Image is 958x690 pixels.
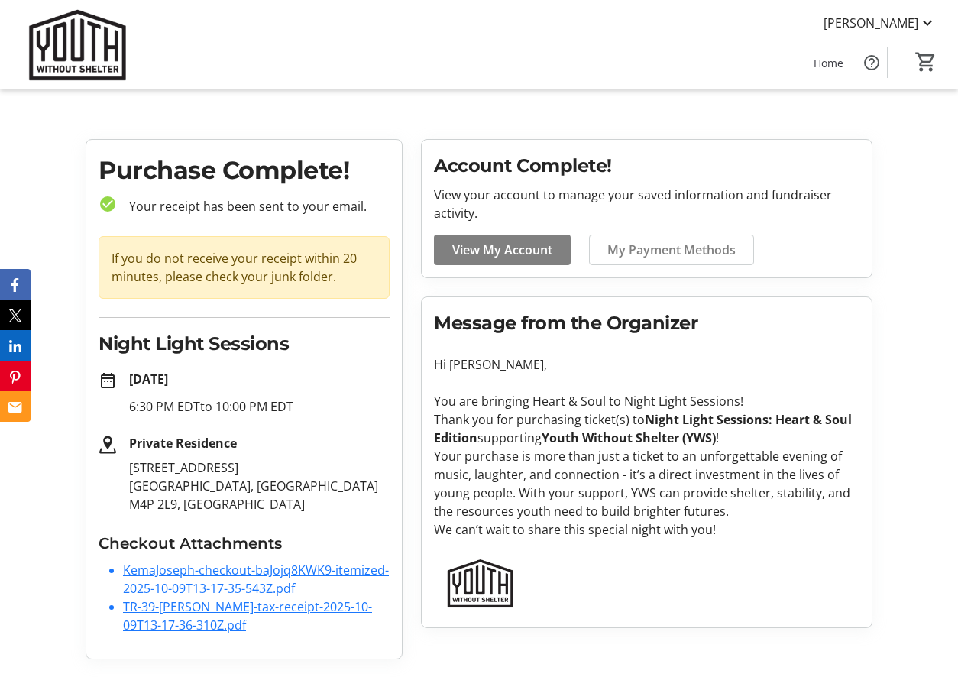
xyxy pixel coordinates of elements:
[434,557,526,609] img: Youth Without Shelter logo
[99,371,117,390] mat-icon: date_range
[123,562,389,597] a: KemaJoseph-checkout-baJojq8KWK9-itemized-2025-10-09T13-17-35-543Z.pdf
[123,598,372,633] a: TR-39-[PERSON_NAME]-tax-receipt-2025-10-09T13-17-36-310Z.pdf
[99,532,390,555] h3: Checkout Attachments
[607,241,736,259] span: My Payment Methods
[434,520,859,539] p: We can’t wait to share this special night with you!
[129,458,390,513] p: [STREET_ADDRESS] [GEOGRAPHIC_DATA], [GEOGRAPHIC_DATA] M4P 2L9, [GEOGRAPHIC_DATA]
[99,152,390,189] h1: Purchase Complete!
[9,6,145,83] img: Youth Without Shelter's Logo
[912,48,940,76] button: Cart
[434,447,859,520] p: Your purchase is more than just a ticket to an unforgettable evening of music, laughter, and conn...
[99,330,390,358] h2: Night Light Sessions
[542,429,716,446] strong: Youth Without Shelter (YWS)
[811,11,949,35] button: [PERSON_NAME]
[434,235,571,265] a: View My Account
[434,309,859,337] h2: Message from the Organizer
[434,355,859,374] p: Hi [PERSON_NAME],
[434,186,859,222] p: View your account to manage your saved information and fundraiser activity.
[129,397,390,416] p: 6:30 PM EDT to 10:00 PM EDT
[129,435,237,452] strong: Private Residence
[434,410,859,447] p: Thank you for purchasing ticket(s) to supporting !
[824,14,918,32] span: [PERSON_NAME]
[589,235,754,265] a: My Payment Methods
[434,152,859,180] h2: Account Complete!
[856,47,887,78] button: Help
[801,49,856,77] a: Home
[452,241,552,259] span: View My Account
[129,371,168,387] strong: [DATE]
[434,392,859,410] p: You are bringing Heart & Soul to Night Light Sessions!
[99,195,117,213] mat-icon: check_circle
[814,55,843,71] span: Home
[99,236,390,299] div: If you do not receive your receipt within 20 minutes, please check your junk folder.
[117,197,390,215] p: Your receipt has been sent to your email.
